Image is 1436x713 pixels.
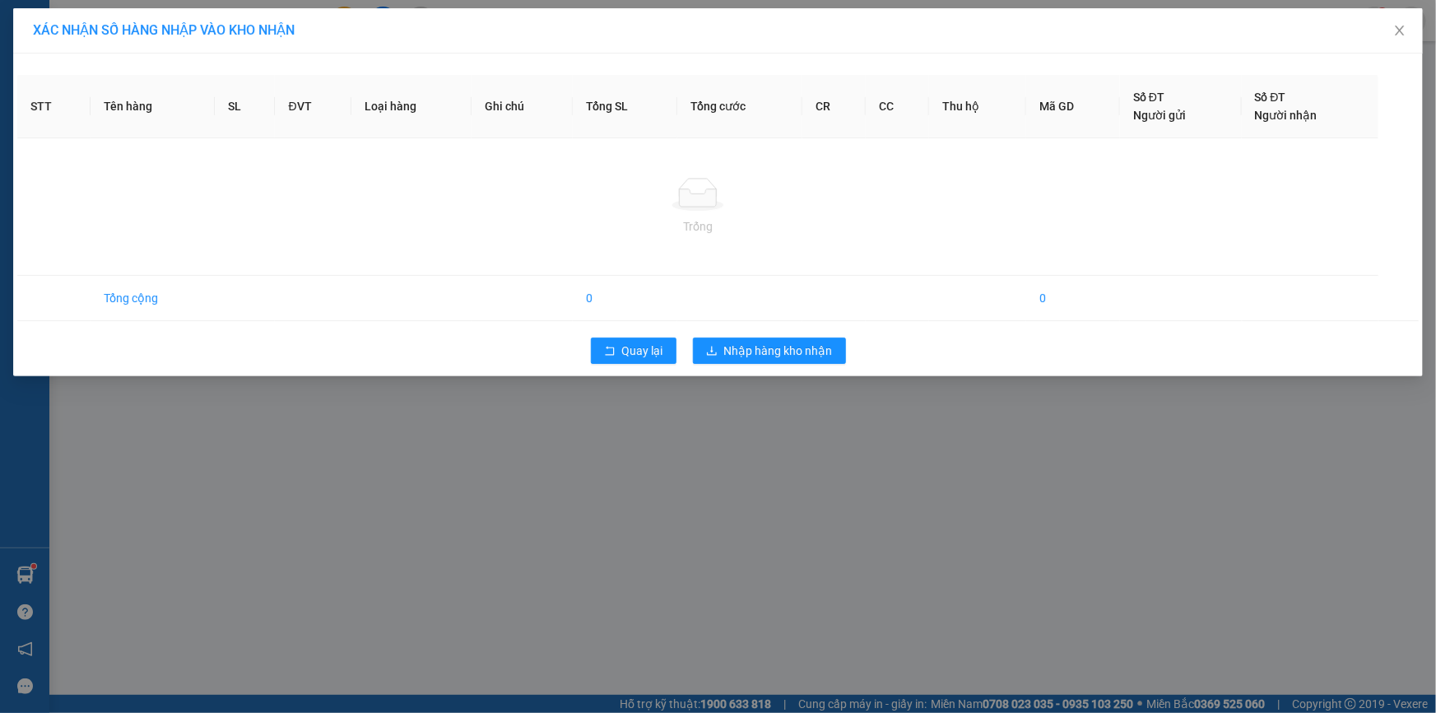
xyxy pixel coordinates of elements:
[1377,8,1423,54] button: Close
[802,75,866,138] th: CR
[1133,91,1164,104] span: Số ĐT
[17,75,91,138] th: STT
[1255,109,1317,122] span: Người nhận
[1133,109,1186,122] span: Người gửi
[91,276,215,321] td: Tổng cộng
[929,75,1026,138] th: Thu hộ
[1026,276,1120,321] td: 0
[724,342,833,360] span: Nhập hàng kho nhận
[472,75,573,138] th: Ghi chú
[275,75,351,138] th: ĐVT
[622,342,663,360] span: Quay lại
[866,75,929,138] th: CC
[693,338,846,364] button: downloadNhập hàng kho nhận
[604,345,616,358] span: rollback
[30,217,1365,235] div: Trống
[573,276,678,321] td: 0
[215,75,276,138] th: SL
[91,75,215,138] th: Tên hàng
[33,22,295,38] span: XÁC NHẬN SỐ HÀNG NHẬP VÀO KHO NHẬN
[573,75,678,138] th: Tổng SL
[706,345,718,358] span: download
[1026,75,1120,138] th: Mã GD
[677,75,802,138] th: Tổng cước
[1393,24,1406,37] span: close
[591,338,676,364] button: rollbackQuay lại
[1255,91,1286,104] span: Số ĐT
[351,75,472,138] th: Loại hàng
